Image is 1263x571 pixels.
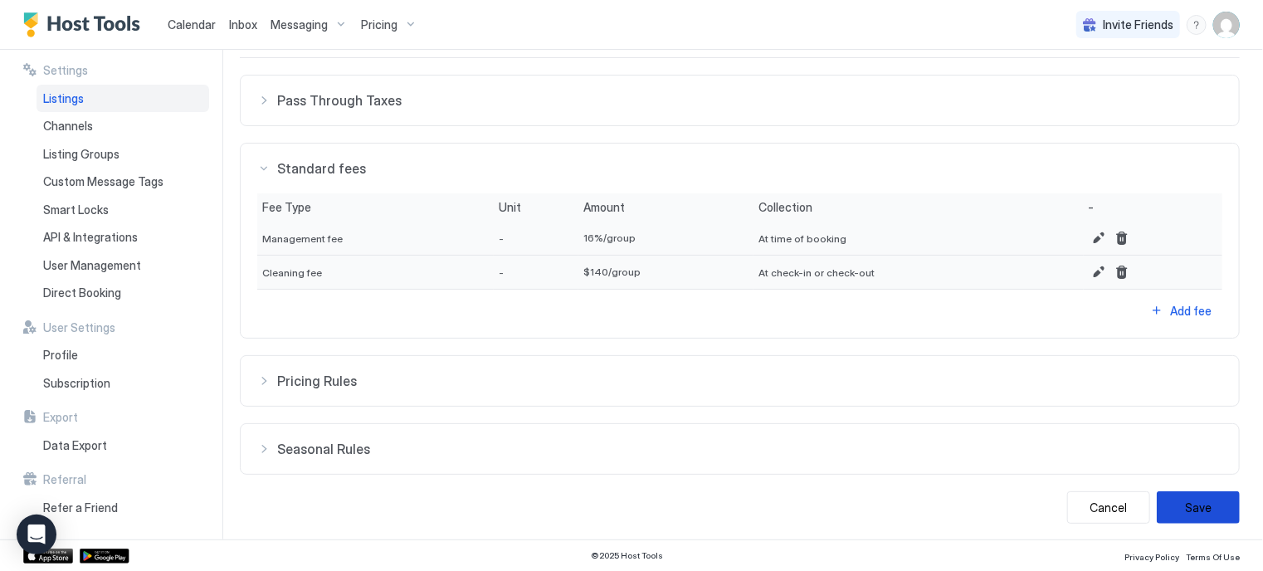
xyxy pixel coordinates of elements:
span: Data Export [43,438,107,453]
span: Pass Through Taxes [277,92,1222,109]
span: Inbox [229,17,257,32]
span: At check-in or check-out [758,266,875,279]
a: Inbox [229,16,257,33]
button: Edit [1089,228,1109,248]
a: Channels [37,112,209,140]
span: Custom Message Tags [43,174,163,189]
button: Delete [1112,228,1132,248]
span: Smart Locks [43,203,109,217]
span: Privacy Policy [1124,552,1179,562]
span: 16 % /group [583,232,636,244]
span: Collection [758,200,812,215]
span: Export [43,410,78,425]
button: Delete [1112,262,1132,282]
span: Pricing [361,17,397,32]
button: Pricing Rules [241,356,1239,406]
a: Direct Booking [37,279,209,307]
span: - [499,232,504,245]
a: Listing Groups [37,140,209,168]
a: API & Integrations [37,223,209,251]
a: Subscription [37,369,209,398]
span: API & Integrations [43,230,138,245]
span: - [1089,200,1095,215]
span: Amount [583,200,625,215]
span: Settings [43,63,88,78]
a: Google Play Store [80,549,129,564]
span: Cleaning fee [262,266,322,279]
a: Terms Of Use [1186,547,1240,564]
span: Refer a Friend [43,500,118,515]
span: Standard fees [277,160,1222,177]
span: Referral [43,472,86,487]
a: App Store [23,549,73,564]
span: Messaging [271,17,328,32]
button: Edit [1089,262,1109,282]
a: User Management [37,251,209,280]
span: At time of booking [758,232,846,245]
span: Management fee [262,232,343,245]
a: Data Export [37,432,209,460]
a: Host Tools Logo [23,12,148,37]
span: $ 140 /group [583,266,641,278]
span: Pricing Rules [277,373,1222,389]
button: Cancel [1067,491,1150,524]
a: Profile [37,341,209,369]
button: Standard fees [241,144,1239,193]
div: Add fee [1170,302,1212,320]
a: Custom Message Tags [37,168,209,196]
button: Add fee [1139,300,1222,322]
a: Refer a Friend [37,494,209,522]
a: Calendar [168,16,216,33]
span: User Settings [43,320,115,335]
span: Calendar [168,17,216,32]
a: Smart Locks [37,196,209,224]
span: Profile [43,348,78,363]
span: Channels [43,119,93,134]
div: menu [1187,15,1207,35]
a: Listings [37,85,209,113]
span: Listing Groups [43,147,119,162]
span: Unit [499,200,521,215]
button: Save [1157,491,1240,524]
span: © 2025 Host Tools [591,550,663,561]
button: Seasonal Rules [241,424,1239,474]
span: - [499,266,504,279]
span: Direct Booking [43,285,121,300]
span: Fee Type [262,200,311,215]
a: Privacy Policy [1124,547,1179,564]
span: User Management [43,258,141,273]
span: Subscription [43,376,110,391]
button: Pass Through Taxes [241,76,1239,125]
div: User profile [1213,12,1240,38]
span: Listings [43,91,84,106]
span: Seasonal Rules [277,441,1222,457]
span: Terms Of Use [1186,552,1240,562]
div: Open Intercom Messenger [17,515,56,554]
span: Invite Friends [1103,17,1173,32]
